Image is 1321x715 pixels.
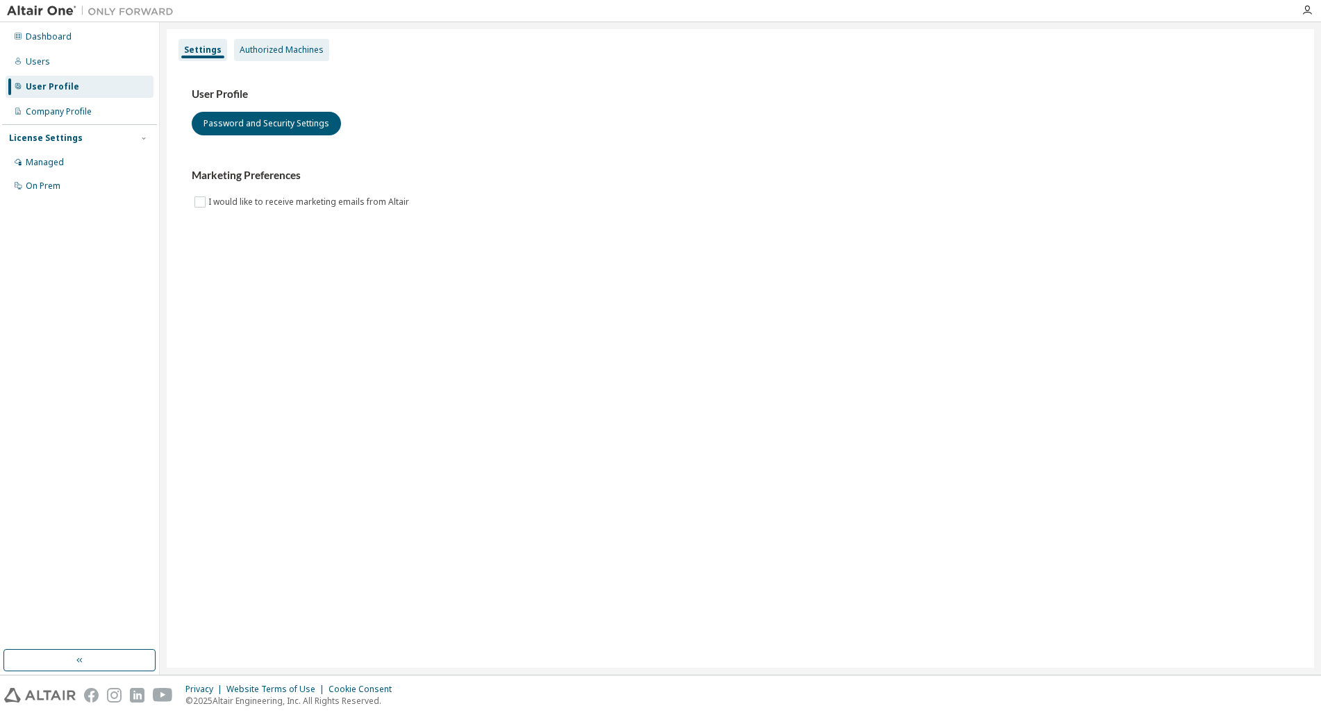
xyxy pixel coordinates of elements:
p: © 2025 Altair Engineering, Inc. All Rights Reserved. [185,695,400,707]
div: Privacy [185,684,226,695]
img: facebook.svg [84,688,99,703]
img: instagram.svg [107,688,122,703]
div: Dashboard [26,31,72,42]
button: Password and Security Settings [192,112,341,135]
h3: User Profile [192,87,1289,101]
div: Managed [26,157,64,168]
div: Website Terms of Use [226,684,329,695]
div: Settings [184,44,222,56]
div: License Settings [9,133,83,144]
img: linkedin.svg [130,688,144,703]
img: altair_logo.svg [4,688,76,703]
label: I would like to receive marketing emails from Altair [208,194,412,210]
h3: Marketing Preferences [192,169,1289,183]
img: youtube.svg [153,688,173,703]
div: User Profile [26,81,79,92]
div: Cookie Consent [329,684,400,695]
div: Users [26,56,50,67]
div: Company Profile [26,106,92,117]
img: Altair One [7,4,181,18]
div: On Prem [26,180,60,192]
div: Authorized Machines [240,44,324,56]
